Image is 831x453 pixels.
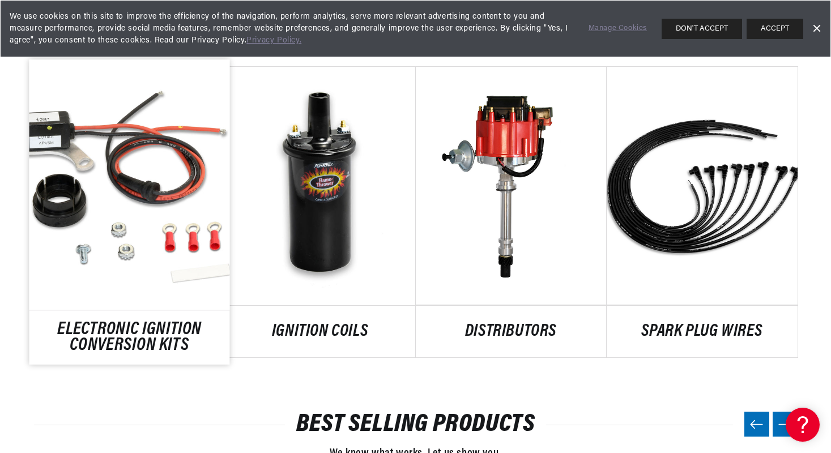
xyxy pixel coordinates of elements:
[607,324,798,339] a: SPARK PLUG WIRES
[29,322,229,353] a: ELECTRONIC IGNITION CONVERSION KITS
[662,19,742,39] button: DON'T ACCEPT
[744,412,769,437] button: Previous slide
[225,324,416,339] a: IGNITION COILS
[747,19,803,39] button: ACCEPT
[416,324,607,339] a: DISTRIBUTORS
[589,23,647,35] a: Manage Cookies
[808,20,825,37] a: Dismiss Banner
[10,11,573,46] span: We use cookies on this site to improve the efficiency of the navigation, perform analytics, serve...
[246,36,301,45] a: Privacy Policy.
[773,412,798,437] button: Next slide
[296,414,535,435] a: BEST SELLING PRODUCTS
